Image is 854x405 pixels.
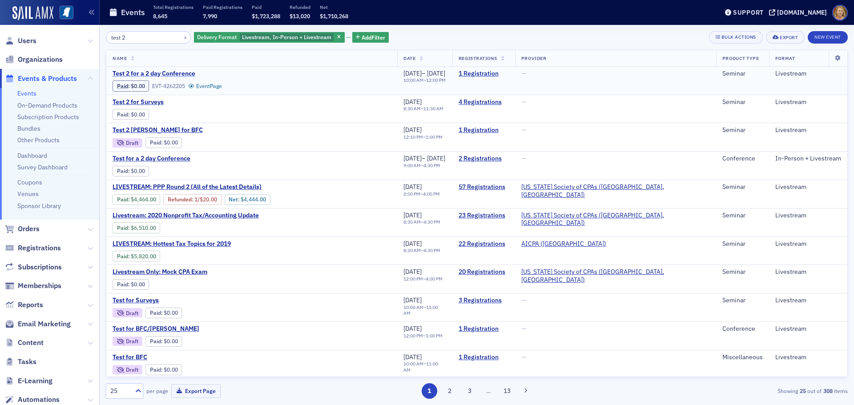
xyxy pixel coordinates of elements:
[200,196,217,203] span: $20.00
[5,300,43,310] a: Reports
[722,325,763,333] div: Conference
[106,31,191,44] input: Search…
[117,253,131,260] span: :
[403,77,423,83] time: 10:00 AM
[126,140,138,145] div: Draft
[521,240,606,248] span: AICPA (Durham)
[521,98,526,106] span: —
[403,276,423,282] time: 12:00 PM
[18,281,61,291] span: Memberships
[403,126,422,134] span: [DATE]
[775,55,795,61] span: Format
[150,309,161,316] a: Paid
[113,155,262,163] span: Test for a 2 day Conference
[733,8,764,16] div: Support
[775,183,841,191] div: Livestream
[18,376,52,386] span: E-Learning
[722,353,763,361] div: Miscellaneous
[242,33,331,40] span: Livestream, In-Person + Livestream
[150,139,161,146] a: Paid
[113,251,160,261] div: Paid: 23 - $582000
[164,139,178,146] span: $0.00
[150,338,161,345] a: Paid
[117,196,131,203] span: :
[403,304,438,316] time: 11:00 AM
[117,281,128,288] a: Paid
[403,211,422,219] span: [DATE]
[521,69,526,77] span: —
[171,384,221,398] button: Export Page
[521,183,710,199] a: [US_STATE] Society of CPAs ([GEOGRAPHIC_DATA], [GEOGRAPHIC_DATA])
[113,126,262,134] span: Test 2 Susan for BFC
[17,124,40,132] a: Bundles
[403,77,446,83] div: –
[145,364,182,375] div: Paid: 0 - $0
[403,353,422,361] span: [DATE]
[775,325,841,333] div: Livestream
[252,4,280,10] p: Paid
[117,168,128,174] a: Paid
[17,113,79,121] a: Subscription Products
[113,212,262,220] span: Livestream: 2020 Nonprofit Tax/Accounting Update
[426,333,443,339] time: 1:00 PM
[113,268,262,276] a: Livestream Only: Mock CPA Exam
[117,225,128,231] a: Paid
[775,70,841,78] div: Livestream
[113,55,127,61] span: Name
[131,225,156,231] span: $6,510.00
[722,55,759,61] span: Product Type
[775,297,841,305] div: Livestream
[117,225,131,231] span: :
[18,262,62,272] span: Subscriptions
[808,32,848,40] a: New Event
[5,36,36,46] a: Users
[18,36,36,46] span: Users
[5,243,61,253] a: Registrations
[12,6,53,20] img: SailAMX
[18,395,60,405] span: Automations
[146,387,168,395] label: per page
[403,163,445,168] div: –
[113,194,160,205] div: Paid: 58 - $446400
[290,4,310,10] p: Refunded
[17,190,39,198] a: Venues
[403,248,440,253] div: –
[775,98,841,106] div: Livestream
[188,83,222,89] a: EventPage
[5,357,36,367] a: Tasks
[459,212,509,220] a: 23 Registrations
[181,33,189,41] button: ×
[426,276,443,282] time: 4:00 PM
[113,183,337,191] a: LIVESTREAM: PPP Round 2 (All of the Latest Details)
[500,383,515,399] button: 13
[131,281,145,288] span: $0.00
[722,212,763,220] div: Seminar
[18,300,43,310] span: Reports
[60,6,73,20] img: SailAMX
[53,6,73,21] a: View Homepage
[521,325,526,333] span: —
[113,297,262,305] a: Test for Surveys
[113,70,262,78] a: Test 2 for a 2 day Conference
[362,33,385,41] span: Add Filter
[775,240,841,248] div: Livestream
[145,336,182,347] div: Paid: 0 - $0
[113,353,262,361] a: Test for BFC
[131,168,145,174] span: $0.00
[5,74,77,84] a: Events & Products
[131,196,156,203] span: $4,464.00
[153,12,167,20] span: 8,645
[459,98,509,106] a: 4 Registrations
[832,5,848,20] span: Profile
[459,240,509,248] a: 22 Registrations
[113,98,262,106] a: Test 2 for Surveys
[426,77,446,83] time: 12:00 PM
[462,383,478,399] button: 3
[113,240,262,248] a: LIVESTREAM: Hottest Tax Topics for 2019
[521,212,710,227] a: [US_STATE] Society of CPAs ([GEOGRAPHIC_DATA], [GEOGRAPHIC_DATA])
[721,35,756,40] div: Bulk Actions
